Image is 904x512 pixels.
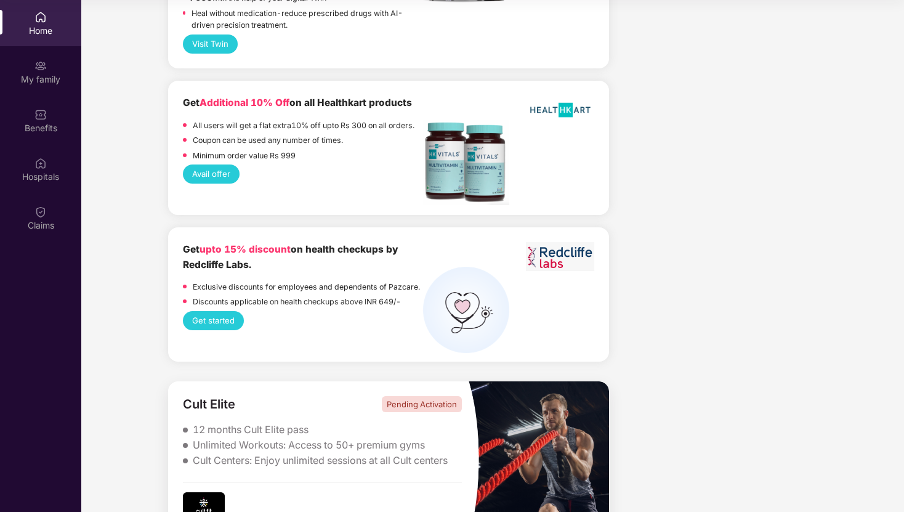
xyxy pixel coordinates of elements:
span: Additional 10% Off [200,97,289,108]
div: Cult Centers: Enjoy unlimited sessions at all Cult centers [193,454,448,467]
img: HealthKart-Logo-702x526.png [526,95,594,124]
img: health%20check%20(1).png [423,267,509,353]
img: Screenshot%202022-11-18%20at%2012.17.25%20PM.png [423,120,509,205]
b: Get on all Healthkart products [183,97,412,108]
button: Visit Twin [183,35,238,54]
p: Minimum order value Rs 999 [193,150,296,161]
img: svg+xml;base64,PHN2ZyBpZD0iQ2xhaW0iIHhtbG5zPSJodHRwOi8vd3d3LnczLm9yZy8yMDAwL3N2ZyIgd2lkdGg9IjIwIi... [34,206,47,218]
p: Discounts applicable on health checkups above INR 649/- [193,296,401,307]
div: 12 months Cult Elite pass [193,423,309,436]
img: Screenshot%202023-06-01%20at%2011.51.45%20AM.png [526,242,594,270]
p: All users will get a flat extra10% off upto Rs 300 on all orders. [193,120,414,131]
img: svg+xml;base64,PHN2ZyBpZD0iQmVuZWZpdHMiIHhtbG5zPSJodHRwOi8vd3d3LnczLm9yZy8yMDAwL3N2ZyIgd2lkdGg9Ij... [34,108,47,121]
img: svg+xml;base64,PHN2ZyBpZD0iSG9zcGl0YWxzIiB4bWxucz0iaHR0cDovL3d3dy53My5vcmcvMjAwMC9zdmciIHdpZHRoPS... [34,157,47,169]
p: Coupon can be used any number of times. [193,134,343,146]
div: Unlimited Workouts: Access to 50+ premium gyms [193,439,425,452]
p: Heal without medication-reduce prescribed drugs with AI-driven precision treatment. [192,7,422,31]
p: Exclusive discounts for employees and dependents of Pazcare. [193,281,420,293]
button: Get started [183,311,244,330]
img: svg+xml;base64,PHN2ZyB3aWR0aD0iMjAiIGhlaWdodD0iMjAiIHZpZXdCb3g9IjAgMCAyMCAyMCIgZmlsbD0ibm9uZSIgeG... [34,60,47,72]
b: Get on health checkups by Redcliffe Labs. [183,243,398,270]
div: Pending Activation [382,396,462,412]
img: svg+xml;base64,PHN2ZyBpZD0iSG9tZSIgeG1sbnM9Imh0dHA6Ly93d3cudzMub3JnLzIwMDAvc3ZnIiB3aWR0aD0iMjAiIG... [34,11,47,23]
div: Cult Elite [183,397,235,412]
button: Avail offer [183,165,240,184]
span: upto 15% discount [200,243,291,255]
